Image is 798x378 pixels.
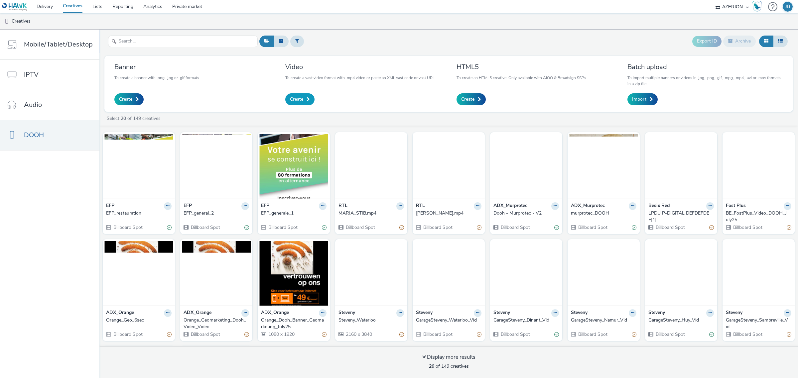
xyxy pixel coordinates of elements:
[24,40,93,49] span: Mobile/Tablet/Desktop
[493,317,559,324] a: GarageSteveny_Dinant_Vid
[500,331,530,337] span: Billboard Spot
[726,202,746,210] strong: Fost Plus
[423,331,453,337] span: Billboard Spot
[578,331,607,337] span: Billboard Spot
[337,134,406,199] img: MARIA_STIB.mp4 visual
[167,224,172,231] div: Valid
[184,202,192,210] strong: EFP
[648,309,665,317] strong: Steveny
[493,317,556,324] div: GarageSteveny_Dinant_Vid
[338,210,401,217] div: MARIA_STIB.mp4
[322,331,327,338] div: Partially valid
[259,134,328,199] img: EFP_generale_1 visual
[493,210,556,217] div: Dooh - Murprotec - V2
[416,202,425,210] strong: RTL
[773,36,788,47] button: Table
[104,241,173,306] img: Orange_Geo_6sec visual
[724,134,793,199] img: BE_FostPlus_Video_DOOH_July25 visual
[724,241,793,306] img: GarageSteveny_Sambreville_Vid visual
[104,134,173,199] img: EFP_restauration visual
[119,96,132,103] span: Create
[261,202,269,210] strong: EFP
[261,317,324,331] div: Orange_Dooh_Banner_Geomarketing_July25
[416,210,481,217] a: [PERSON_NAME].mp4
[261,210,327,217] a: EFP_generale_1
[457,93,486,105] a: Create
[632,96,646,103] span: Import
[571,317,634,324] div: GarageSteveny_Namur_Vid
[184,309,211,317] strong: ADX_Orange
[627,75,783,87] p: To import multiple banners or videos in .jpg, .png, .gif, .mpg, .mp4, .avi or .mov formats in a z...
[648,210,711,224] div: LPDU P-DIGITAL DEFDEFDEF[1]
[414,134,483,199] img: DAVID_STIB.mp4 visual
[569,134,638,199] img: murprotec_DOOH visual
[571,317,636,324] a: GarageSteveny_Namur_Vid
[261,317,327,331] a: Orange_Dooh_Banner_Geomarketing_July25
[571,309,588,317] strong: Steveny
[752,1,762,12] img: Hawk Academy
[632,331,636,338] div: Partially valid
[493,202,527,210] strong: ADX_Murprotec
[414,241,483,306] img: GarageSteveny_Waterloo_Vid visual
[457,75,586,81] p: To create an HTML5 creative. Only available with AIOO & Broadsign SSPs
[759,36,773,47] button: Grid
[24,100,42,110] span: Audio
[268,224,298,231] span: Billboard Spot
[106,202,114,210] strong: EFP
[422,353,475,361] div: Display more results
[416,317,479,324] div: GarageSteveny_Waterloo_Vid
[108,36,258,47] input: Search...
[338,309,355,317] strong: Steveny
[752,1,765,12] a: Hawk Academy
[571,202,605,210] strong: ADX_Murprotec
[632,224,636,231] div: Valid
[121,115,126,122] strong: 20
[627,93,658,105] a: Import
[416,210,479,217] div: [PERSON_NAME].mp4
[167,331,172,338] div: Partially valid
[787,224,791,231] div: Partially valid
[709,331,714,338] div: Valid
[285,75,436,81] p: To create a vast video format with .mp4 video or paste an XML vast code or vast URL.
[113,331,143,337] span: Billboard Spot
[571,210,634,217] div: murprotec_DOOH
[24,130,44,140] span: DOOH
[268,331,295,337] span: 1080 x 1920
[648,317,714,324] a: GarageSteveny_Huy_Vid
[648,202,670,210] strong: Besix Red
[338,202,347,210] strong: RTL
[726,210,791,224] a: BE_FostPlus_Video_DOOH_July25
[244,331,249,338] div: Partially valid
[492,241,561,306] img: GarageSteveny_Dinant_Vid visual
[184,317,249,331] a: Orange_Geomarketing_Dooh_Video_Video
[554,224,559,231] div: Valid
[285,93,315,105] a: Create
[399,224,404,231] div: Partially valid
[106,210,169,217] div: EFP_restauration
[648,210,714,224] a: LPDU P-DIGITAL DEFDEFDEF[1]
[627,62,783,71] h3: Batch upload
[655,331,685,337] span: Billboard Spot
[345,331,372,337] span: 2160 x 3840
[184,317,246,331] div: Orange_Geomarketing_Dooh_Video_Video
[2,3,27,11] img: undefined Logo
[24,70,39,79] span: IPTV
[647,134,716,199] img: LPDU P-DIGITAL DEFDEFDEF[1] visual
[647,241,716,306] img: GarageSteveny_Huy_Vid visual
[114,93,144,105] a: Create
[726,317,789,331] div: GarageSteveny_Sambreville_Vid
[477,224,481,231] div: Partially valid
[114,62,200,71] h3: Banner
[106,115,163,122] a: Select of 149 creatives
[732,224,762,231] span: Billboard Spot
[416,309,433,317] strong: Steveny
[259,241,328,306] img: Orange_Dooh_Banner_Geomarketing_July25 visual
[338,210,404,217] a: MARIA_STIB.mp4
[113,224,143,231] span: Billboard Spot
[182,134,251,199] img: EFP_general_2 visual
[290,96,303,103] span: Create
[785,2,790,12] div: JB
[322,224,327,231] div: Valid
[492,134,561,199] img: Dooh - Murprotec - V2 visual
